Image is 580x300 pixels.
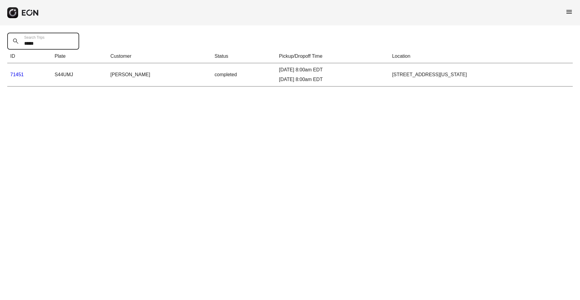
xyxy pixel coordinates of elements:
[279,66,386,73] div: [DATE] 8:00am EDT
[52,63,108,86] td: S44UMJ
[211,63,276,86] td: completed
[10,72,24,77] a: 71451
[7,50,52,63] th: ID
[52,50,108,63] th: Plate
[389,50,573,63] th: Location
[276,50,389,63] th: Pickup/Dropoff Time
[108,63,212,86] td: [PERSON_NAME]
[108,50,212,63] th: Customer
[211,50,276,63] th: Status
[565,8,573,15] span: menu
[24,35,44,40] label: Search Trips
[389,63,573,86] td: [STREET_ADDRESS][US_STATE]
[279,76,386,83] div: [DATE] 8:00am EDT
